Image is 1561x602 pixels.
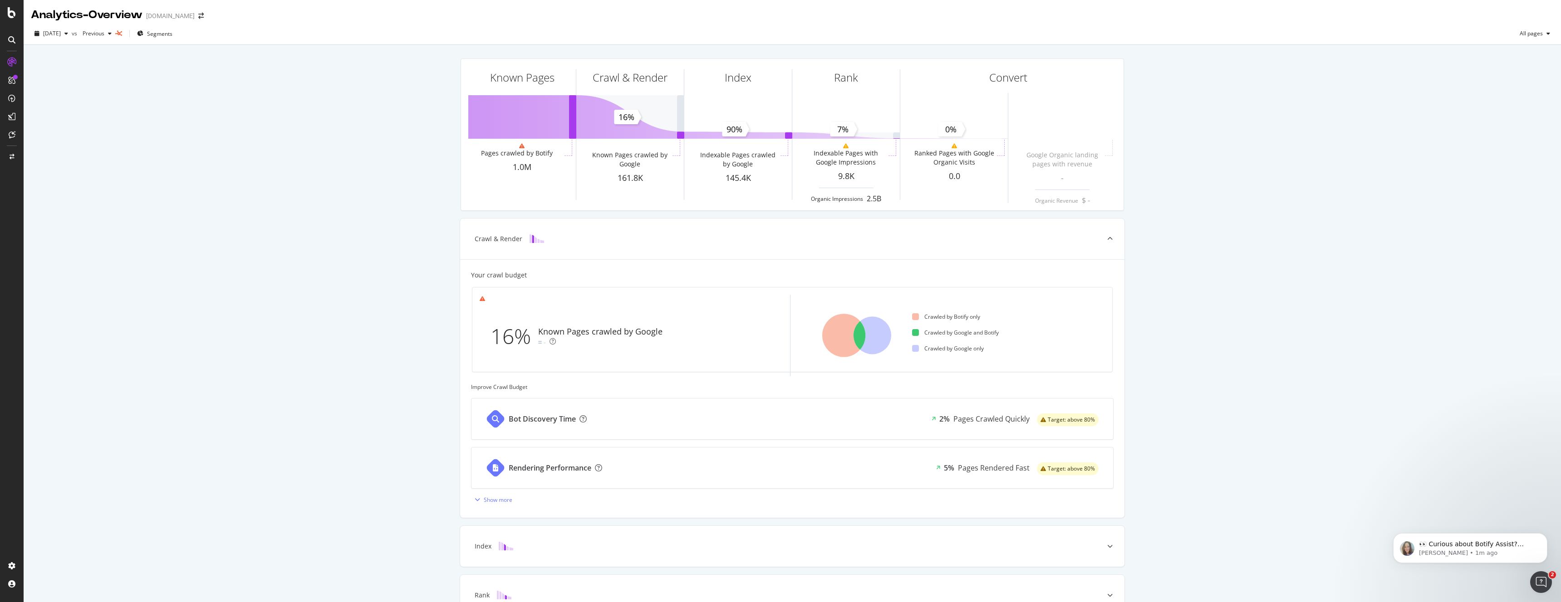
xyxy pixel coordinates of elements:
span: vs [72,29,79,37]
img: block-icon [530,234,544,243]
img: block-icon [497,591,511,599]
div: Crawled by Google only [912,345,984,352]
div: Analytics - Overview [31,7,142,23]
iframe: Intercom live chat [1530,571,1552,593]
div: Rendering Performance [509,463,591,473]
div: Pages crawled by Botify [481,149,553,158]
span: Target: above 80% [1048,466,1095,471]
div: Improve Crawl Budget [471,383,1114,391]
a: Rendering Performance5%Pages Rendered Fastwarning label [471,447,1114,489]
div: Bot Discovery Time [509,414,576,424]
img: Equal [538,341,542,344]
span: Segments [147,30,172,38]
div: Crawled by Google and Botify [912,329,999,336]
div: 161.8K [576,172,684,184]
div: Known Pages crawled by Google [589,150,670,169]
div: Pages Rendered Fast [958,463,1030,473]
span: 2 [1549,571,1556,578]
div: Pages Crawled Quickly [953,414,1030,424]
div: Rank [834,70,858,85]
iframe: Intercom notifications message [1379,514,1561,578]
div: Organic Impressions [811,195,863,203]
div: 2.5B [867,194,881,204]
div: 2% [939,414,950,424]
div: arrow-right-arrow-left [198,13,204,19]
button: All pages [1516,26,1554,41]
span: Previous [79,29,104,37]
div: Indexable Pages crawled by Google [697,150,778,169]
button: Segments [133,26,176,41]
div: warning label [1037,462,1099,475]
div: warning label [1037,413,1099,426]
a: Bot Discovery Time2%Pages Crawled Quicklywarning label [471,398,1114,440]
button: Show more [471,492,512,507]
div: Your crawl budget [471,271,527,280]
div: 9.8K [792,170,900,182]
div: Index [725,70,751,85]
span: Target: above 80% [1048,417,1095,422]
div: Crawl & Render [475,234,522,243]
div: Index [475,542,491,551]
div: Crawled by Botify only [912,313,980,320]
div: [DOMAIN_NAME] [146,11,195,20]
img: block-icon [499,542,513,550]
div: Known Pages crawled by Google [538,326,663,338]
div: 145.4K [684,172,792,184]
div: Show more [484,496,512,504]
div: 1.0M [468,161,576,173]
button: [DATE] [31,26,72,41]
div: Rank [475,591,490,600]
div: - [544,338,546,347]
div: 16% [491,321,538,351]
button: Previous [79,26,115,41]
div: 5% [944,463,954,473]
span: 2025 Aug. 3rd [43,29,61,37]
div: Indexable Pages with Google Impressions [805,149,886,167]
div: Known Pages [490,70,555,85]
div: Crawl & Render [593,70,668,85]
span: All pages [1516,29,1543,37]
